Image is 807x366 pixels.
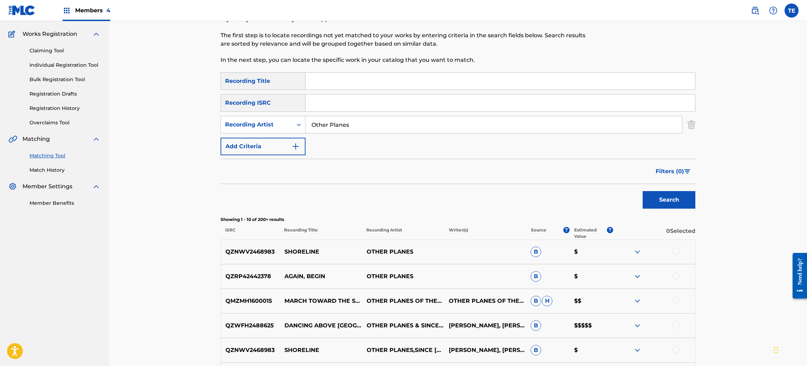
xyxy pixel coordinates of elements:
p: AGAIN, BEGIN [280,272,362,281]
p: OTHER PLANES [362,248,444,256]
img: Delete Criterion [688,116,695,133]
p: QZNWV2468983 [221,248,280,256]
p: Recording Title [280,227,362,240]
p: OTHER PLANES,SINCE [DATE] [362,346,444,354]
span: B [531,345,541,355]
a: Matching Tool [29,152,100,159]
p: $ [570,248,613,256]
a: Bulk Registration Tool [29,76,100,83]
p: [PERSON_NAME], [PERSON_NAME] [444,346,526,354]
img: filter [684,169,690,174]
p: QZNWV2468983 [221,346,280,354]
button: Search [643,191,695,209]
p: SHORELINE [280,248,362,256]
div: Help [766,4,780,18]
p: 0 Selected [613,227,695,240]
img: expand [633,248,642,256]
span: Filters ( 0 ) [656,167,684,176]
button: Filters (0) [651,163,695,180]
p: Recording Artist [362,227,444,240]
span: Works Registration [22,30,77,38]
p: $$ [570,297,613,305]
p: MARCH TOWARD THE SUN/INCINERATION [280,297,362,305]
img: expand [633,297,642,305]
a: Claiming Tool [29,47,100,54]
div: Drag [774,339,778,360]
img: MLC Logo [8,5,35,15]
img: expand [633,321,642,330]
a: Overclaims Tool [29,119,100,126]
p: QZWFH2488625 [221,321,280,330]
img: search [751,6,759,15]
a: Member Benefits [29,200,100,207]
img: expand [633,272,642,281]
span: H [542,296,552,306]
p: $ [570,346,613,354]
p: Estimated Value [574,227,606,240]
img: Matching [8,135,17,143]
p: OTHER PLANES & SINCE [DATE] [362,321,444,330]
span: ? [607,227,613,233]
p: QZRP42442378 [221,272,280,281]
iframe: Chat Widget [772,332,807,366]
a: CatalogCatalog [8,13,45,21]
img: expand [92,30,100,38]
img: help [769,6,778,15]
img: Member Settings [8,182,17,191]
p: Writer(s) [444,227,526,240]
p: OTHER PLANES [362,272,444,281]
a: Public Search [748,4,762,18]
span: B [531,296,541,306]
button: Add Criteria [221,138,306,155]
p: $$$$$ [570,321,613,330]
p: [PERSON_NAME], [PERSON_NAME] [444,321,526,330]
p: OTHER PLANES OF THERE [444,297,526,305]
p: DANCING ABOVE [GEOGRAPHIC_DATA] [280,321,362,330]
iframe: Resource Center [787,247,807,304]
p: SHORELINE [280,346,362,354]
form: Search Form [221,72,695,212]
a: Registration History [29,105,100,112]
span: B [531,320,541,331]
p: QMZMH1600015 [221,297,280,305]
p: In the next step, you can locate the specific work in your catalog that you want to match. [221,56,586,64]
img: expand [92,135,100,143]
span: 4 [106,7,110,14]
span: ? [563,227,570,233]
img: expand [92,182,100,191]
img: Works Registration [8,30,18,38]
span: B [531,247,541,257]
img: 9d2ae6d4665cec9f34b9.svg [291,142,300,151]
div: Recording Artist [225,120,288,129]
p: $ [570,272,613,281]
div: User Menu [785,4,799,18]
p: The first step is to locate recordings not yet matched to your works by entering criteria in the ... [221,31,586,48]
p: Showing 1 - 10 of 200+ results [221,216,695,223]
p: ISRC [221,227,280,240]
span: B [531,271,541,282]
p: Source [531,227,546,240]
a: Registration Drafts [29,90,100,98]
img: expand [633,346,642,354]
img: Top Rightsholders [63,6,71,15]
span: Members [75,6,110,14]
a: Match History [29,166,100,174]
span: Member Settings [22,182,72,191]
p: OTHER PLANES OF THERE [362,297,444,305]
a: Individual Registration Tool [29,61,100,69]
span: Matching [22,135,50,143]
